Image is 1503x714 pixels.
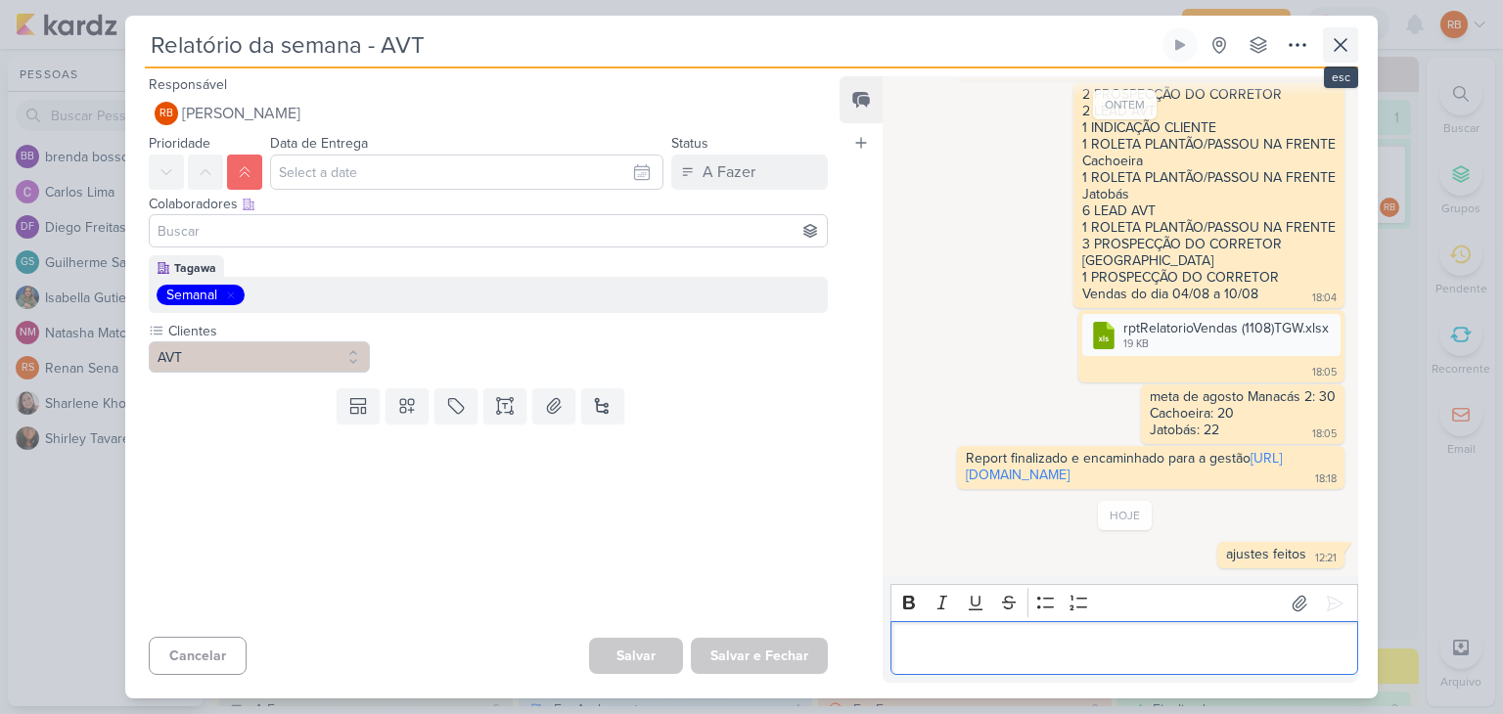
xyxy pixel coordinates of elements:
[174,259,216,277] div: Tagawa
[1123,318,1329,338] div: rptRelatorioVendas (1108)TGW.xlsx
[1312,365,1337,380] div: 18:05
[890,584,1358,622] div: Editor toolbar
[149,135,210,152] label: Prioridade
[1315,551,1337,566] div: 12:21
[1315,471,1337,487] div: 18:18
[671,135,708,152] label: Status
[149,76,227,93] label: Responsável
[1324,67,1358,88] div: esc
[1082,252,1336,286] div: [GEOGRAPHIC_DATA] 1 PROSPECÇÃO DO CORRETOR
[1082,186,1336,252] div: Jatobás 6 LEAD AVT 1 ROLETA PLANTÃO/PASSOU NA FRENTE 3 PROSPECÇÃO DO CORRETOR
[1082,314,1341,356] div: rptRelatorioVendas (1108)TGW.xlsx
[1082,153,1336,186] div: Cachoeira 1 ROLETA PLANTÃO/PASSOU NA FRENTE
[966,450,1282,483] a: [URL][DOMAIN_NAME]
[155,102,178,125] div: Rogerio Bispo
[149,194,828,214] div: Colaboradores
[166,321,370,341] label: Clientes
[1312,426,1337,442] div: 18:05
[149,637,247,675] button: Cancelar
[154,219,823,243] input: Buscar
[966,450,1282,483] div: Report finalizado e encaminhado para a gestão
[159,109,173,119] p: RB
[1082,86,1336,153] div: 2 PROSPECÇÃO DO CORRETOR 2 LEAD AVT 1 INDICAÇÃO CLIENTE 1 ROLETA PLANTÃO/PASSOU NA FRENTE
[1312,290,1337,306] div: 18:04
[1172,37,1188,53] div: Ligar relógio
[890,621,1358,675] div: Editor editing area: main
[703,160,755,184] div: A Fazer
[1226,546,1306,562] div: ajustes feitos
[270,135,368,152] label: Data de Entrega
[270,155,663,190] input: Select a date
[149,341,370,373] button: AVT
[166,285,217,305] div: Semanal
[1150,388,1336,438] div: meta de agosto Manacás 2: 30 Cachoeira: 20 Jatobás: 22
[1082,286,1258,302] div: Vendas do dia 04/08 a 10/08
[671,155,828,190] button: A Fazer
[1123,336,1329,352] div: 19 KB
[149,96,828,131] button: RB [PERSON_NAME]
[182,102,300,125] span: [PERSON_NAME]
[145,27,1159,63] input: Kard Sem Título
